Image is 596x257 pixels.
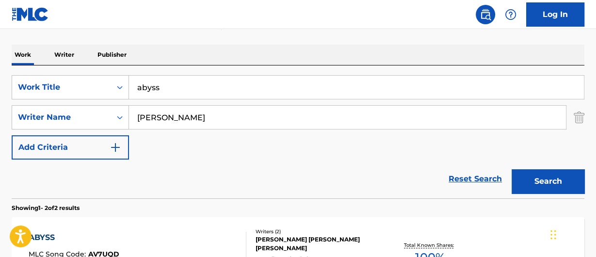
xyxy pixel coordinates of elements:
[256,228,382,235] div: Writers ( 2 )
[29,232,119,243] div: ABYSS
[526,2,584,27] a: Log In
[18,81,105,93] div: Work Title
[550,220,556,249] div: Drag
[18,112,105,123] div: Writer Name
[95,45,129,65] p: Publisher
[110,142,121,153] img: 9d2ae6d4665cec9f34b9.svg
[12,45,34,65] p: Work
[12,135,129,160] button: Add Criteria
[12,75,584,198] form: Search Form
[476,5,495,24] a: Public Search
[512,169,584,193] button: Search
[501,5,520,24] div: Help
[404,241,456,249] p: Total Known Shares:
[505,9,516,20] img: help
[480,9,491,20] img: search
[12,7,49,21] img: MLC Logo
[444,168,507,190] a: Reset Search
[256,235,382,253] div: [PERSON_NAME] [PERSON_NAME] [PERSON_NAME]
[51,45,77,65] p: Writer
[548,210,596,257] iframe: Chat Widget
[574,105,584,129] img: Delete Criterion
[12,204,80,212] p: Showing 1 - 2 of 2 results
